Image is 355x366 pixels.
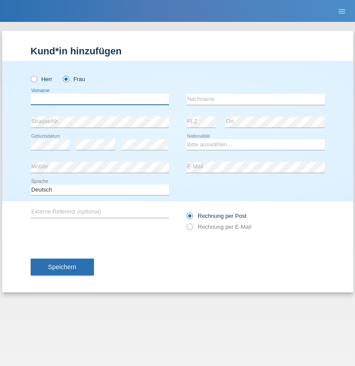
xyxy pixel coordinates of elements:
input: Herr [31,76,36,82]
button: Speichern [31,259,94,275]
label: Rechnung per Post [186,213,247,219]
input: Rechnung per E-Mail [186,224,192,235]
h1: Kund*in hinzufügen [31,46,325,57]
input: Rechnung per Post [186,213,192,224]
label: Frau [63,76,85,82]
label: Rechnung per E-Mail [186,224,251,230]
i: menu [337,7,346,16]
input: Frau [63,76,68,82]
span: Speichern [48,263,76,270]
a: menu [333,8,351,14]
label: Herr [31,76,53,82]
